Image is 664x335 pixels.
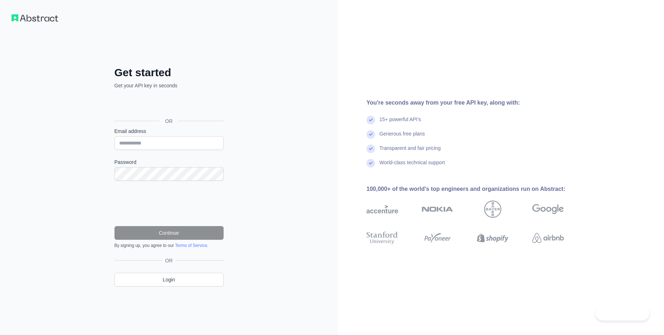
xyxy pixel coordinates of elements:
h2: Get started [114,66,224,79]
img: check mark [366,116,375,124]
span: OR [159,118,178,125]
div: By signing up, you agree to our . [114,243,224,248]
img: check mark [366,144,375,153]
iframe: Sign in with Google Button [111,97,226,113]
img: accenture [366,201,398,218]
a: Login [114,273,224,286]
img: nokia [422,201,453,218]
img: Workflow [11,14,58,22]
div: You're seconds away from your free API key, along with: [366,98,587,107]
img: google [532,201,564,218]
img: check mark [366,130,375,139]
iframe: reCAPTCHA [114,189,224,217]
div: 15+ powerful API's [379,116,421,130]
img: shopify [477,230,509,246]
p: Get your API key in seconds [114,82,224,89]
img: payoneer [422,230,453,246]
button: Continue [114,226,224,240]
span: OR [162,257,176,264]
img: stanford university [366,230,398,246]
label: Email address [114,128,224,135]
img: check mark [366,159,375,167]
div: Transparent and fair pricing [379,144,441,159]
img: airbnb [532,230,564,246]
label: Password [114,159,224,166]
iframe: Toggle Customer Support [595,306,650,321]
a: Terms of Service [175,243,207,248]
div: World-class technical support [379,159,445,173]
div: 100,000+ of the world's top engineers and organizations run on Abstract: [366,185,587,193]
img: bayer [484,201,501,218]
div: Generous free plans [379,130,425,144]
